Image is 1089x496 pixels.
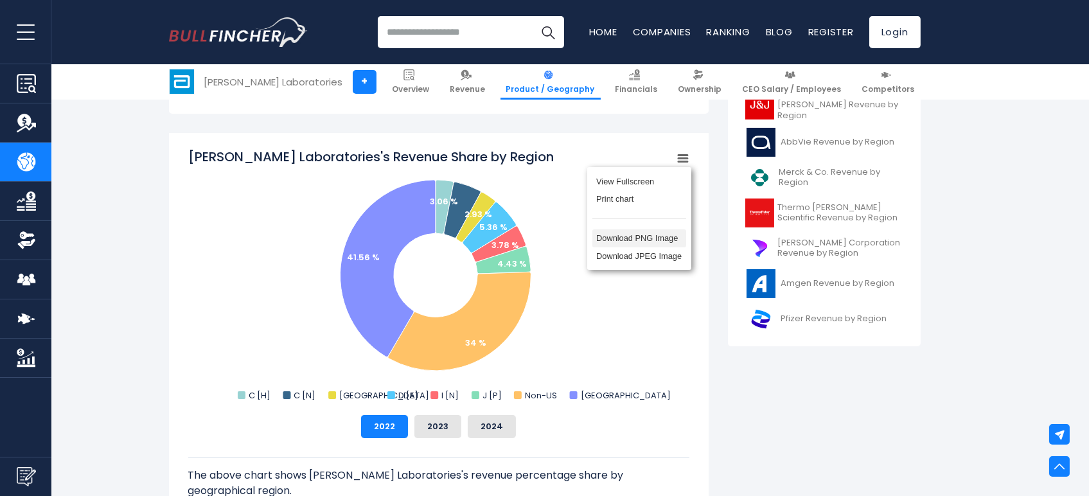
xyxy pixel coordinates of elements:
a: Revenue [445,64,491,100]
a: Amgen Revenue by Region [738,266,911,301]
div: [PERSON_NAME] Laboratories [204,75,343,89]
a: Pfizer Revenue by Region [738,301,911,337]
li: Download JPEG Image [592,247,686,265]
a: + [353,70,376,94]
li: View Fullscreen [592,172,686,190]
text: I [N] [441,389,459,402]
a: Home [589,25,617,39]
button: Search [532,16,564,48]
span: Ownership [678,84,722,94]
a: Competitors [856,64,921,100]
img: MRK logo [745,163,775,192]
span: Merck & Co. Revenue by Region [779,167,903,189]
span: Amgen Revenue by Region [781,278,895,289]
span: Pfizer Revenue by Region [781,314,887,324]
a: AbbVie Revenue by Region [738,125,911,160]
img: AMGN logo [745,269,777,298]
a: Companies [633,25,691,39]
span: [PERSON_NAME] & [PERSON_NAME] Revenue by Region [778,89,903,121]
a: Login [869,16,921,48]
span: Competitors [862,84,915,94]
text: 5.36 % [479,221,508,233]
text: 2.93 % [465,208,492,220]
a: Register [808,25,854,39]
a: Ranking [707,25,750,39]
span: Financials [615,84,658,94]
text: C [N] [294,389,315,402]
a: [PERSON_NAME] Corporation Revenue by Region [738,231,911,266]
text: D [E] [398,389,418,402]
a: CEO Salary / Employees [737,64,847,100]
span: Revenue [450,84,486,94]
span: AbbVie Revenue by Region [781,137,895,148]
span: Overview [393,84,430,94]
button: 2023 [414,415,461,438]
a: [PERSON_NAME] & [PERSON_NAME] Revenue by Region [738,85,911,125]
text: 4.43 % [497,258,527,270]
img: TMO logo [745,199,774,227]
span: [PERSON_NAME] Corporation Revenue by Region [778,238,903,260]
text: 41.56 % [347,251,380,263]
svg: Abbott Laboratories's Revenue Share by Region [188,148,689,405]
text: C [H] [249,389,270,402]
text: [GEOGRAPHIC_DATA] [580,389,670,402]
img: DHR logo [745,234,774,263]
a: Product / Geography [500,64,601,100]
li: Download PNG Image [592,229,686,247]
img: ABBV logo [745,128,777,157]
text: Non-US [524,389,556,402]
a: Financials [610,64,664,100]
img: Bullfincher logo [169,17,308,47]
img: JNJ logo [745,91,774,120]
a: Merck & Co. Revenue by Region [738,160,911,195]
a: Blog [766,25,793,39]
a: Ownership [673,64,728,100]
a: Go to homepage [169,17,307,47]
span: CEO Salary / Employees [743,84,842,94]
button: 2024 [468,415,516,438]
img: ABT logo [170,69,194,94]
a: Overview [387,64,436,100]
text: 3.78 % [491,239,519,251]
li: Print chart [592,190,686,208]
span: Product / Geography [506,84,595,94]
button: 2022 [361,415,408,438]
span: Thermo [PERSON_NAME] Scientific Revenue by Region [778,202,903,224]
text: J [P] [483,389,502,402]
img: PFE logo [745,305,777,333]
img: Ownership [17,231,36,250]
text: [GEOGRAPHIC_DATA] [339,389,429,402]
a: Thermo [PERSON_NAME] Scientific Revenue by Region [738,195,911,231]
text: 3.06 % [430,195,458,208]
tspan: [PERSON_NAME] Laboratories's Revenue Share by Region [188,148,554,166]
text: 34 % [465,337,486,349]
